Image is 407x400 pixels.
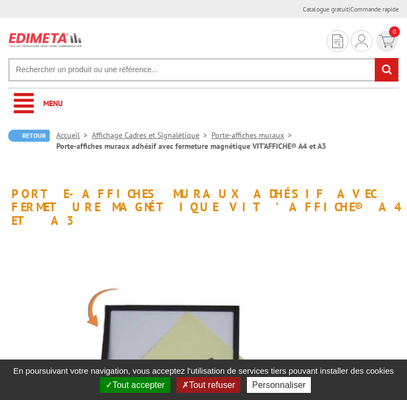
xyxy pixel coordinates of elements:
a: devis rapide 0 [375,30,399,52]
span: En poursuivant votre navigation, vous acceptez l'utilisation de services tiers pouvant installer ... [8,366,399,375]
input: Rechercher un produit ou une référence... [8,58,399,82]
img: devis rapide [356,34,368,48]
img: devis rapide [332,34,343,48]
a: Accueil [56,130,92,140]
li: Porte-affiches muraux adhésif avec fermeture magnétique VIT’AFFICHE® A4 et A3 [56,141,326,152]
button: Tout refuser [176,377,240,393]
a: Menu [8,89,399,119]
img: Edimeta [8,29,82,50]
a: Catalogue gratuit [303,5,349,13]
a: Retour [8,130,50,142]
a: Affichage Cadres et Signalétique [92,130,211,140]
a: Commande rapide [350,5,399,13]
button: Tout accepter [100,377,170,393]
input: rechercher [375,58,398,82]
div: | [303,4,399,14]
span: 0 [389,26,400,37]
a: Porte-affiches muraux [211,130,296,140]
img: devis rapide [379,35,395,48]
span: Menu [43,98,63,108]
button: Personnaliser (fenêtre modale) [247,377,311,393]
